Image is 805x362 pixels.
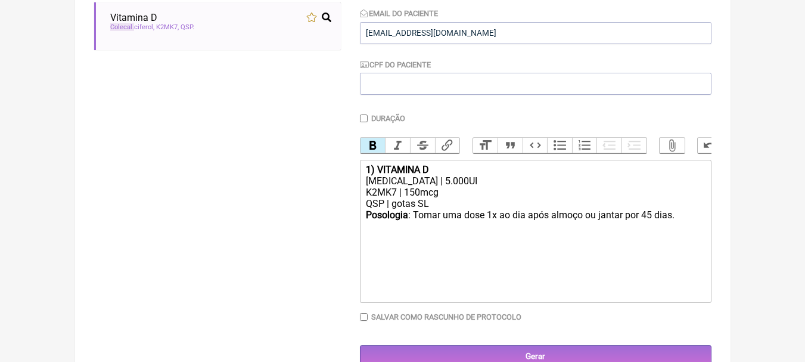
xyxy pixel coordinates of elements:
button: Quote [498,138,523,153]
span: QSP [181,23,194,31]
label: Email do Paciente [360,9,439,18]
button: Heading [473,138,498,153]
button: Increase Level [621,138,647,153]
button: Numbers [572,138,597,153]
div: : Tomar uma dose 1x ao dia após almoço ou jantar por 45 dias. ㅤ [366,209,704,233]
div: K2MK7 | 150mcg [366,187,704,198]
button: Italic [385,138,410,153]
span: Colecal [110,23,134,31]
button: Code [523,138,548,153]
label: Duração [371,114,405,123]
span: Vitamina D [110,12,157,23]
button: Bullets [547,138,572,153]
label: CPF do Paciente [360,60,431,69]
button: Link [435,138,460,153]
button: Undo [698,138,723,153]
span: K2MK7 [156,23,179,31]
button: Attach Files [660,138,685,153]
strong: Posologia [366,209,408,221]
strong: 1) VITAMINA D [366,164,429,175]
div: QSP | gotas SL [366,198,704,209]
div: [MEDICAL_DATA] | 5.000UI [366,175,704,187]
label: Salvar como rascunho de Protocolo [371,313,521,321]
button: Decrease Level [596,138,621,153]
button: Bold [360,138,386,153]
span: ciferol [110,23,154,31]
button: Strikethrough [410,138,435,153]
